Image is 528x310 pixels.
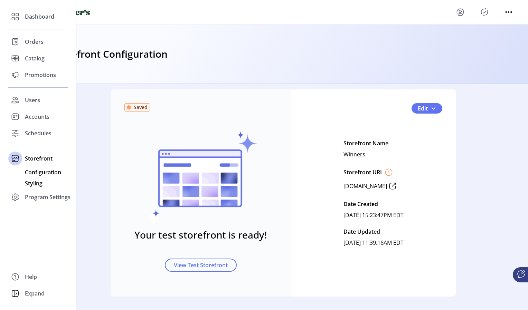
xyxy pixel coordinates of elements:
span: Promotions [25,71,56,79]
span: Users [25,96,40,104]
span: Help [25,273,37,281]
p: Storefront URL [343,168,383,176]
span: Schedules [25,129,51,137]
span: Accounts [25,113,49,121]
span: Orders [25,38,44,46]
button: menu [503,7,514,18]
span: Configuration [25,168,61,176]
h3: Your test storefront is ready! [134,227,267,242]
button: View Test Storefront [165,259,237,272]
span: Saved [134,104,148,111]
button: menu [455,7,466,18]
span: Catalog [25,54,45,62]
p: Storefront Name [343,138,388,149]
span: Dashboard [25,12,54,21]
span: Expand [25,289,45,298]
p: [DATE] 11:39:16AM EDT [343,237,404,248]
p: Winners [343,149,365,160]
span: Styling [25,179,43,187]
button: Publisher Panel [479,7,490,18]
p: [DOMAIN_NAME] [343,182,387,190]
span: Edit [418,104,428,113]
p: Date Created [343,198,378,210]
span: Storefront [25,154,53,163]
p: [DATE] 15:23:47PM EDT [343,210,404,221]
span: Program Settings [25,193,70,201]
p: Date Updated [343,226,380,237]
span: View Test Storefront [174,261,228,269]
h3: Storefront Configuration [53,47,168,62]
button: Edit [412,103,442,114]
